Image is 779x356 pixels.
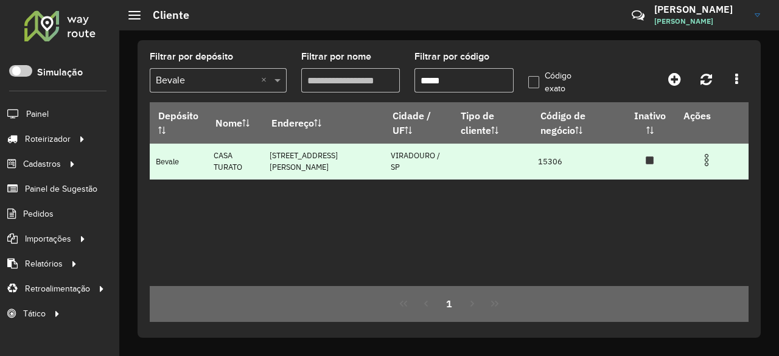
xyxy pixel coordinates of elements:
[384,103,452,144] th: Cidade / UF
[150,103,208,144] th: Depósito
[675,103,748,128] th: Ações
[452,103,531,144] th: Tipo de cliente
[208,103,264,144] th: Nome
[624,103,675,144] th: Inativo
[23,158,61,170] span: Cadastros
[23,307,46,320] span: Tático
[414,49,489,64] label: Filtrar por código
[150,144,208,180] td: Bevale
[26,108,49,120] span: Painel
[654,16,746,27] span: [PERSON_NAME]
[141,9,189,22] h2: Cliente
[264,144,385,180] td: [STREET_ADDRESS][PERSON_NAME]
[25,133,71,145] span: Roteirizador
[150,49,233,64] label: Filtrar por depósito
[25,183,97,195] span: Painel de Sugestão
[654,4,746,15] h3: [PERSON_NAME]
[25,232,71,245] span: Importações
[25,282,90,295] span: Retroalimentação
[261,73,271,88] span: Clear all
[25,257,63,270] span: Relatórios
[208,144,264,180] td: CASA TURATO
[528,69,589,95] label: Código exato
[23,208,54,220] span: Pedidos
[384,144,452,180] td: VIRADOURO / SP
[37,65,83,80] label: Simulação
[625,2,651,29] a: Contato Rápido
[438,292,461,315] button: 1
[532,103,624,144] th: Código de negócio
[532,144,624,180] td: 15306
[301,49,371,64] label: Filtrar por nome
[264,103,385,144] th: Endereço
